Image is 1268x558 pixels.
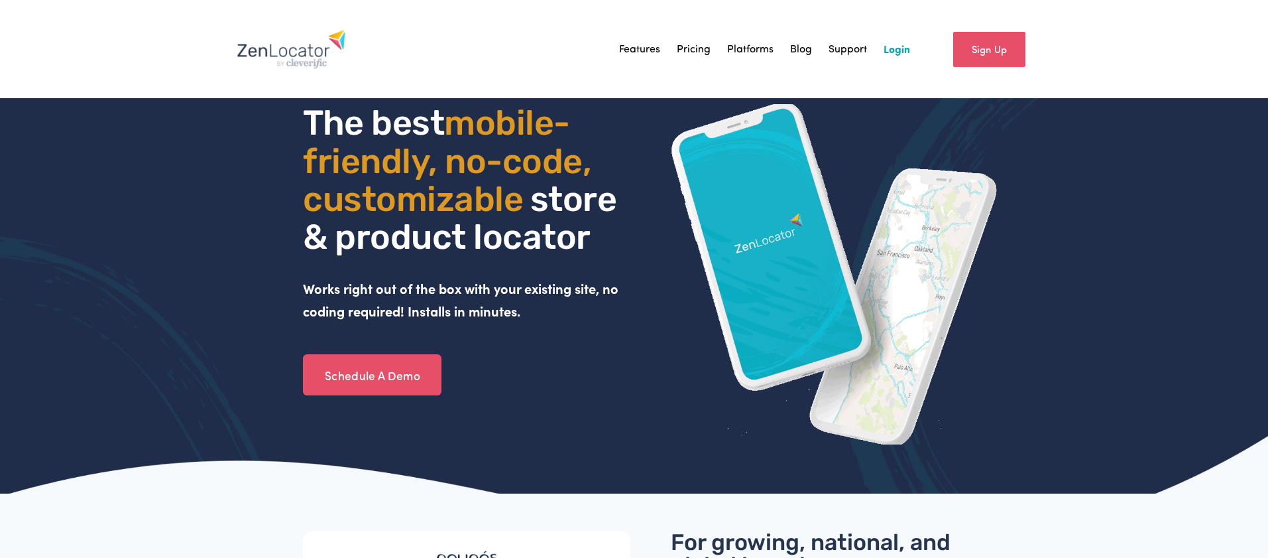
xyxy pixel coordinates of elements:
a: Features [619,39,660,59]
a: Login [884,39,910,59]
strong: Works right out of the box with your existing site, no coding required! Installs in minutes. [303,279,622,320]
img: ZenLocator phone mockup gif [671,104,998,445]
span: mobile- friendly, no-code, customizable [303,102,599,219]
a: Platforms [727,39,774,59]
a: Schedule A Demo [303,354,441,395]
img: Zenlocator [237,29,346,69]
span: The best [303,102,444,143]
a: Sign Up [953,32,1025,67]
a: Blog [790,39,812,59]
span: store & product locator [303,178,624,257]
a: Pricing [677,39,711,59]
a: Support [829,39,867,59]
